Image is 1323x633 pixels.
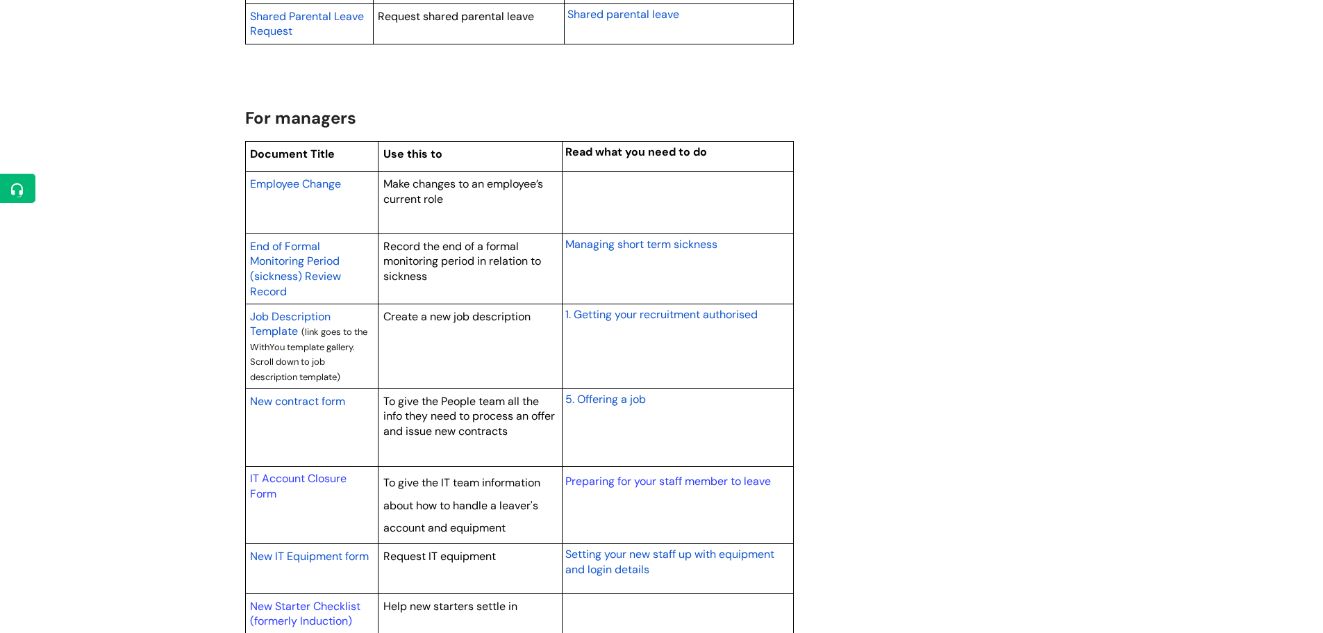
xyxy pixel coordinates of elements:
span: For managers [245,107,356,129]
a: New IT Equipment form [250,548,369,564]
a: New contract form [250,393,345,409]
span: To give the People team all the info they need to process an offer and issue new contracts [383,394,555,438]
span: Document Title [250,147,335,161]
span: Use this to [383,147,442,161]
span: Make changes to an employee’s current role [383,176,543,206]
span: Create a new job description [383,309,531,324]
span: Help new starters settle in [383,599,517,614]
span: Read what you need to do [565,145,707,159]
span: Job Description Template [250,309,331,339]
a: Job Description Template [250,308,331,340]
a: IT Account Closure Form [250,471,347,501]
span: (link goes to the WithYou template gallery. Scroll down to job description template) [250,326,367,383]
span: Record the end of a formal monitoring period in relation to sickness [383,239,541,283]
a: End of Formal Monitoring Period (sickness) Review Record [250,238,341,299]
a: Shared Parental Leave Request [250,8,364,40]
a: Preparing for your staff member to leave [565,474,771,488]
span: To give the IT team information about how to handle a leaver's account and equipment [383,475,540,535]
a: Setting your new staff up with equipment and login details [565,545,774,577]
span: End of Formal Monitoring Period (sickness) Review Record [250,239,341,299]
a: Shared parental leave [567,6,679,22]
a: New Starter Checklist (formerly Induction) [250,599,360,629]
span: Request shared parental leave [378,9,534,24]
span: Request IT equipment [383,549,496,564]
span: New IT Equipment form [250,549,369,564]
span: Employee Change [250,176,341,191]
a: Employee Change [250,175,341,192]
span: 5. Offering a job [565,392,646,406]
span: Setting your new staff up with equipment and login details [565,547,774,577]
a: 5. Offering a job [565,391,646,407]
span: Managing short term sickness [565,237,717,252]
span: New contract form [250,394,345,409]
span: Shared parental leave [567,7,679,22]
a: Managing short term sickness [565,236,717,252]
a: 1. Getting your recruitment authorised [565,306,758,322]
span: Shared Parental Leave Request [250,9,364,39]
span: 1. Getting your recruitment authorised [565,307,758,322]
